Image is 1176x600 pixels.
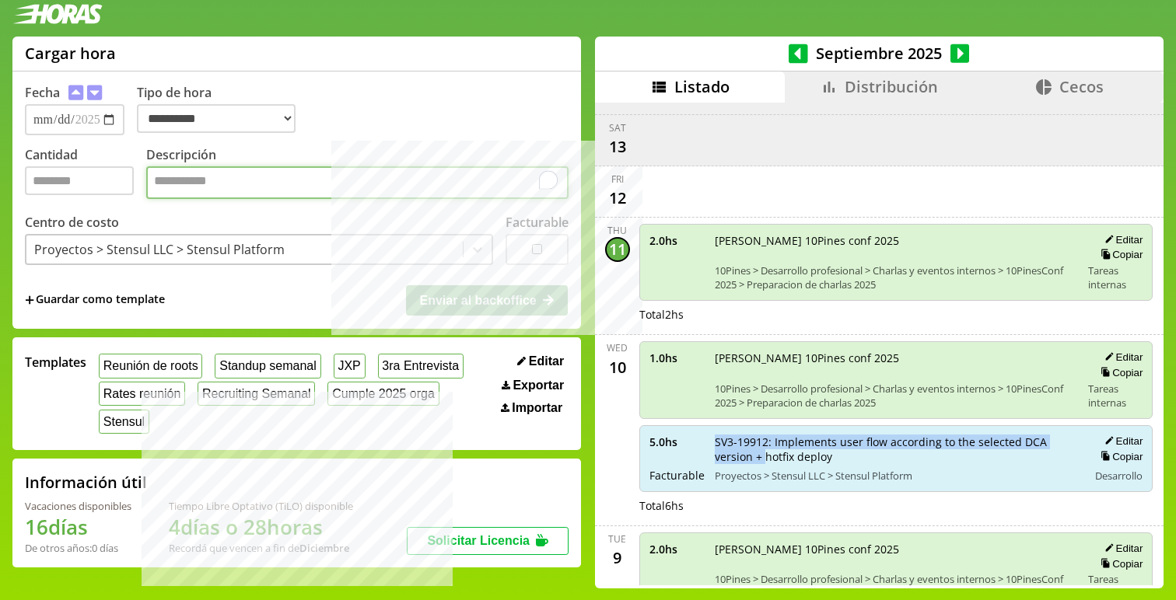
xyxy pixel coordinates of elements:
[99,410,149,434] button: Stensul
[1096,557,1143,570] button: Copiar
[25,499,131,513] div: Vacaciones disponibles
[25,291,34,309] span: +
[25,214,119,231] label: Centro de costo
[715,351,1078,365] span: [PERSON_NAME] 10Pines conf 2025
[715,572,1078,600] span: 10Pines > Desarrollo profesional > Charlas y eventos internos > 10PinesConf 2025 > Preparacion de...
[649,542,704,556] span: 2.0 hs
[649,351,704,365] span: 1.0 hs
[595,103,1164,586] div: scrollable content
[808,43,950,64] span: Septiembre 2025
[513,354,569,369] button: Editar
[529,354,564,368] span: Editar
[427,534,530,547] span: Solicitar Licencia
[715,469,1078,483] span: Proyectos > Stensul LLC > Stensul Platform
[334,354,366,378] button: JXP
[649,233,704,248] span: 2.0 hs
[1096,450,1143,463] button: Copiar
[137,104,296,133] select: Tipo de hora
[146,146,569,203] label: Descripción
[512,401,562,415] span: Importar
[715,233,1078,248] span: [PERSON_NAME] 10Pines conf 2025
[34,241,285,258] div: Proyectos > Stensul LLC > Stensul Platform
[674,76,730,97] span: Listado
[605,134,630,159] div: 13
[1096,366,1143,379] button: Copiar
[513,378,564,392] span: Exportar
[715,382,1078,410] span: 10Pines > Desarrollo profesional > Charlas y eventos internos > 10PinesConf 2025 > Preparacion de...
[99,354,202,378] button: Reunión de roots
[25,541,131,555] div: De otros años: 0 días
[649,468,704,483] span: Facturable
[605,186,630,211] div: 12
[378,354,464,378] button: 3ra Entrevista
[605,354,630,379] div: 10
[715,263,1078,291] span: 10Pines > Desarrollo profesional > Charlas y eventos internos > 10PinesConf 2025 > Preparacion de...
[715,434,1078,464] span: SV3-19912: Implements user flow according to the selected DCA version + hotfix deploy
[1059,76,1104,97] span: Cecos
[25,354,86,371] span: Templates
[25,166,134,195] input: Cantidad
[506,214,569,231] label: Facturable
[1096,248,1143,261] button: Copiar
[611,173,624,186] div: Fri
[1088,382,1143,410] span: Tareas internas
[607,224,627,237] div: Thu
[1100,434,1143,448] button: Editar
[639,498,1153,513] div: Total 6 hs
[1088,263,1143,291] span: Tareas internas
[327,382,439,406] button: Cumple 2025 orga
[12,4,103,24] img: logotipo
[25,513,131,541] h1: 16 días
[497,378,569,393] button: Exportar
[99,382,185,406] button: Rates reunión
[169,499,353,513] div: Tiempo Libre Optativo (TiLO) disponible
[1100,351,1143,364] button: Editar
[1100,542,1143,555] button: Editar
[215,354,320,378] button: Standup semanal
[1100,233,1143,246] button: Editar
[845,76,938,97] span: Distribución
[137,84,308,135] label: Tipo de hora
[299,541,349,555] b: Diciembre
[146,166,569,199] textarea: To enrich screen reader interactions, please activate Accessibility in Grammarly extension settings
[169,541,353,555] div: Recordá que vencen a fin de
[639,307,1153,322] div: Total 2 hs
[1088,572,1143,600] span: Tareas internas
[198,382,315,406] button: Recruiting Semanal
[25,43,116,64] h1: Cargar hora
[605,237,630,262] div: 11
[605,546,630,570] div: 9
[25,146,146,203] label: Cantidad
[608,532,626,546] div: Tue
[607,341,628,354] div: Wed
[169,513,353,541] h1: 4 días o 28 horas
[715,542,1078,556] span: [PERSON_NAME] 10Pines conf 2025
[649,434,704,449] span: 5.0 hs
[1095,469,1143,483] span: Desarrollo
[407,527,569,555] button: Solicitar Licencia
[609,121,626,134] div: Sat
[25,84,60,101] label: Fecha
[25,472,147,493] h2: Información útil
[25,291,165,309] span: +Guardar como template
